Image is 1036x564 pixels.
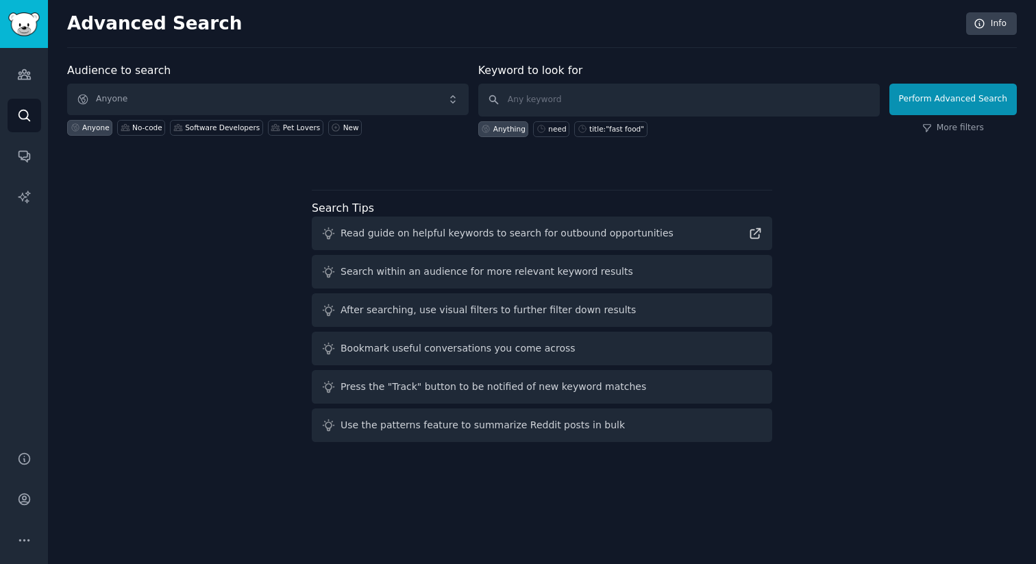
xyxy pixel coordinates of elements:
[132,123,162,132] div: No-code
[185,123,260,132] div: Software Developers
[8,12,40,36] img: GummySearch logo
[922,122,984,134] a: More filters
[341,265,633,279] div: Search within an audience for more relevant keyword results
[343,123,359,132] div: New
[328,120,362,136] a: New
[341,380,646,394] div: Press the "Track" button to be notified of new keyword matches
[82,123,110,132] div: Anyone
[341,341,576,356] div: Bookmark useful conversations you come across
[478,84,880,117] input: Any keyword
[889,84,1017,115] button: Perform Advanced Search
[493,124,526,134] div: Anything
[589,124,644,134] div: title:"fast food"
[341,418,625,432] div: Use the patterns feature to summarize Reddit posts in bulk
[312,201,374,214] label: Search Tips
[67,13,959,35] h2: Advanced Search
[341,226,674,241] div: Read guide on helpful keywords to search for outbound opportunities
[478,64,583,77] label: Keyword to look for
[341,303,636,317] div: After searching, use visual filters to further filter down results
[283,123,320,132] div: Pet Lovers
[67,64,171,77] label: Audience to search
[966,12,1017,36] a: Info
[67,84,469,115] button: Anyone
[548,124,566,134] div: need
